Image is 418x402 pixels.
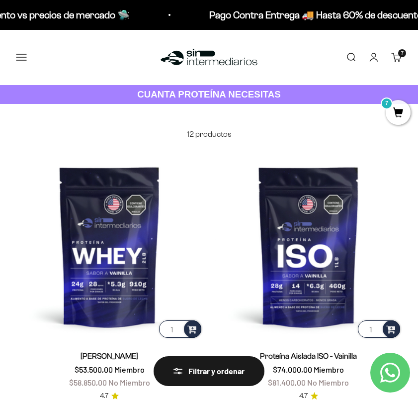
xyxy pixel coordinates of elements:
button: Filtrar y ordenar [154,356,264,386]
a: 4.74.7 de 5.0 estrellas [100,391,119,402]
a: 4.74.7 de 5.0 estrellas [299,391,318,402]
a: Proteína Aislada ISO - Vainilla [260,352,357,360]
span: 4.7 [299,391,308,402]
mark: 7 [381,98,393,109]
p: 12 productos [16,128,402,141]
strong: CUANTA PROTEÍNA NECESITAS [137,89,281,100]
span: 7 [401,51,404,56]
div: Filtrar y ordenar [173,365,245,378]
span: 4.7 [100,391,108,402]
a: 7 [386,108,411,119]
a: [PERSON_NAME] [81,352,138,360]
